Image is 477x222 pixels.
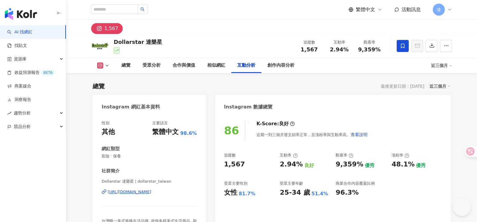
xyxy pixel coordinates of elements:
[102,146,120,152] div: 網紅類型
[301,46,318,53] span: 1,567
[392,160,414,169] div: 48.1%
[351,132,368,137] span: 查看說明
[304,162,314,169] div: 良好
[267,62,294,69] div: 創作內容分析
[14,120,31,133] span: 競品分析
[14,52,26,66] span: 資源庫
[14,106,31,120] span: 趨勢分析
[93,82,105,90] div: 總覽
[140,7,145,11] span: search
[173,62,195,69] div: 合作與價值
[453,198,471,216] iframe: Help Scout Beacon - Open
[416,162,426,169] div: 優秀
[224,160,245,169] div: 1,567
[257,129,368,141] div: 近期一到三個月發文頻率正常，且漲粉率與互動率高。
[224,188,237,197] div: 女性
[358,39,381,45] div: 觀看率
[431,61,452,70] div: 近三個月
[224,153,236,158] div: 追蹤數
[7,29,32,35] a: searchAI 找網紅
[143,62,161,69] div: 受眾分析
[102,120,109,126] div: 性別
[392,153,409,158] div: 漲粉率
[257,120,295,127] div: K-Score :
[7,70,55,76] a: 效益預測報告BETA
[280,181,303,186] div: 受眾主要年齡
[207,62,225,69] div: 相似網紅
[102,154,197,159] span: 彩妝 · 保養
[114,38,162,46] div: Dollarstar 達樂星
[336,153,353,158] div: 觀看率
[429,82,451,90] div: 近三個月
[224,124,239,137] div: 86
[108,189,151,195] div: [URL][DOMAIN_NAME]
[280,160,303,169] div: 2.94%
[280,188,310,197] div: 25-34 歲
[437,6,441,13] span: 達
[336,181,375,186] div: 商業合作內容覆蓋比例
[402,7,421,12] span: 活動訊息
[381,84,424,89] div: 最後更新日期：[DATE]
[279,120,289,127] div: 良好
[239,190,256,197] div: 81.7%
[102,127,115,137] div: 其他
[312,190,328,197] div: 51.4%
[336,160,363,169] div: 9,359%
[224,181,248,186] div: 受眾主要性別
[328,39,351,45] div: 互動率
[280,153,297,158] div: 互動率
[180,130,197,137] span: 98.6%
[336,188,359,197] div: 96.3%
[91,23,123,34] button: 1,567
[7,43,27,49] a: 找貼文
[102,179,197,184] span: Dollarstar 達樂星 | dollarstar_taiwan
[224,104,273,110] div: Instagram 數據總覽
[365,162,374,169] div: 優秀
[102,168,120,174] div: 社群簡介
[358,47,381,53] span: 9,359%
[122,62,131,69] div: 總覽
[350,129,368,141] button: 查看說明
[104,24,118,33] div: 1,567
[7,97,31,103] a: 洞察報告
[237,62,255,69] div: 互動分析
[298,39,321,45] div: 追蹤數
[91,37,109,55] img: KOL Avatar
[102,189,197,195] a: [URL][DOMAIN_NAME]
[152,127,179,137] div: 繁體中文
[5,8,37,20] img: logo
[7,83,31,89] a: 商案媒合
[7,111,11,115] span: rise
[152,120,168,126] div: 主要語言
[330,47,349,53] span: 2.94%
[356,6,375,13] span: 繁體中文
[102,104,160,110] div: Instagram 網紅基本資料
